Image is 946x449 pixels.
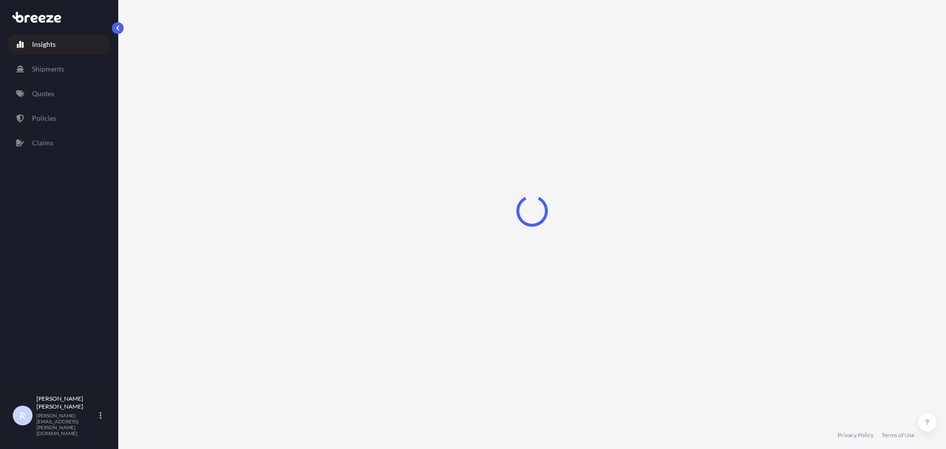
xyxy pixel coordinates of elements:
p: Policies [32,113,56,123]
p: Shipments [32,64,64,74]
p: [PERSON_NAME][EMAIL_ADDRESS][PERSON_NAME][DOMAIN_NAME] [36,413,98,436]
p: Insights [32,39,56,49]
p: [PERSON_NAME] [PERSON_NAME] [36,395,98,411]
span: R [20,411,26,420]
a: Claims [8,133,110,153]
a: Insights [8,35,110,54]
a: Shipments [8,59,110,79]
a: Privacy Policy [838,431,874,439]
p: Claims [32,138,53,148]
p: Quotes [32,89,54,99]
a: Policies [8,108,110,128]
a: Terms of Use [881,431,914,439]
a: Quotes [8,84,110,104]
